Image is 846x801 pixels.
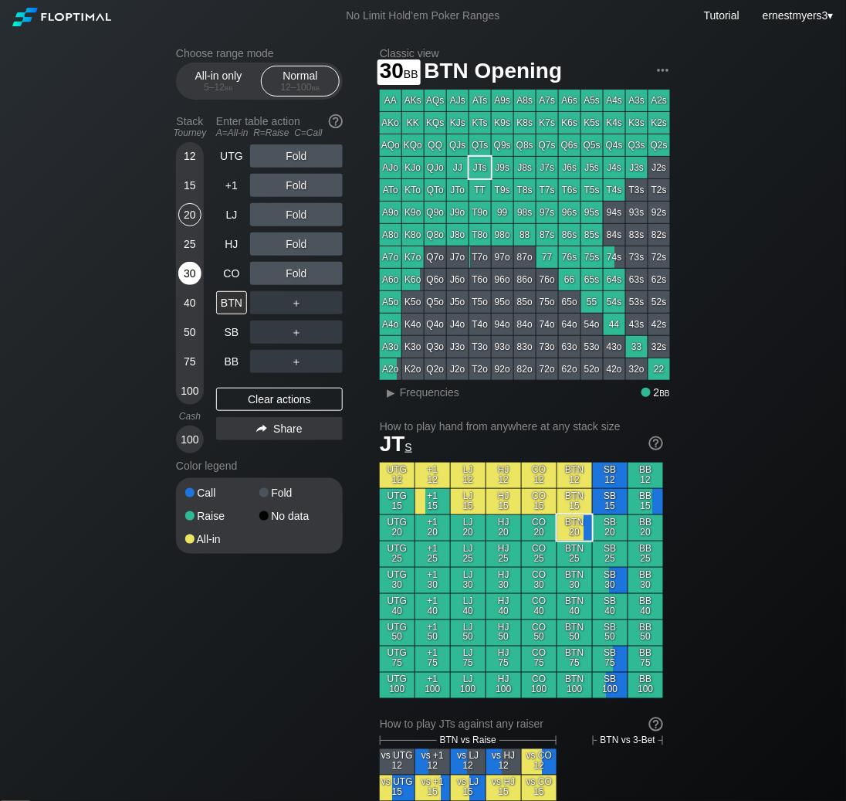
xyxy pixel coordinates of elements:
[170,109,210,144] div: Stack
[415,489,450,514] div: +1 15
[581,336,603,358] div: 53o
[400,386,459,399] span: Frequencies
[402,179,424,201] div: KTo
[704,9,739,22] a: Tutorial
[451,647,486,672] div: LJ 75
[604,291,625,313] div: 54s
[514,336,536,358] div: 83o
[648,157,670,178] div: J2s
[415,620,450,646] div: +1 50
[648,435,665,452] img: help.32db89a4.svg
[268,82,333,93] div: 12 – 100
[514,179,536,201] div: T8s
[469,224,491,246] div: T8o
[486,647,521,672] div: HJ 75
[557,463,592,488] div: BTN 12
[559,179,580,201] div: T6s
[648,314,670,335] div: 42s
[492,246,513,268] div: 97o
[593,515,628,541] div: SB 20
[514,112,536,134] div: K8s
[380,90,401,111] div: AA
[380,179,401,201] div: ATo
[259,511,333,521] div: No data
[250,232,343,256] div: Fold
[559,314,580,335] div: 64o
[536,336,558,358] div: 73o
[626,336,648,358] div: 33
[402,269,424,290] div: K6o
[648,179,670,201] div: T2s
[628,463,663,488] div: BB 12
[402,314,424,335] div: K4o
[402,90,424,111] div: AKs
[648,134,670,156] div: Q2s
[170,411,210,422] div: Cash
[216,232,247,256] div: HJ
[415,515,450,541] div: +1 20
[250,144,343,168] div: Fold
[559,112,580,134] div: K6s
[381,383,401,402] div: ▸
[604,112,625,134] div: K4s
[581,314,603,335] div: 54o
[648,202,670,223] div: 92s
[557,489,592,514] div: BTN 15
[581,112,603,134] div: K5s
[763,9,828,22] span: ernestmyers3
[469,246,491,268] div: T7o
[514,134,536,156] div: Q8s
[593,620,628,646] div: SB 50
[593,489,628,514] div: SB 15
[447,179,469,201] div: JTo
[216,144,247,168] div: UTG
[469,157,491,178] div: JTs
[425,314,446,335] div: Q4o
[469,112,491,134] div: KTs
[536,269,558,290] div: 76o
[648,269,670,290] div: 62s
[581,179,603,201] div: T5s
[425,336,446,358] div: Q3o
[522,594,557,619] div: CO 40
[447,336,469,358] div: J3o
[265,66,336,96] div: Normal
[451,620,486,646] div: LJ 50
[250,291,343,314] div: ＋
[380,432,412,456] span: JT
[380,647,415,672] div: UTG 75
[536,90,558,111] div: A7s
[628,594,663,619] div: BB 40
[178,379,201,402] div: 100
[12,8,111,26] img: Floptimal logo
[626,157,648,178] div: J3s
[380,358,401,380] div: A2o
[648,291,670,313] div: 52s
[536,134,558,156] div: Q7s
[323,9,523,25] div: No Limit Hold’em Poker Ranges
[402,112,424,134] div: KK
[559,90,580,111] div: A6s
[604,269,625,290] div: 64s
[626,112,648,134] div: K3s
[380,112,401,134] div: AKo
[415,594,450,619] div: +1 40
[559,134,580,156] div: Q6s
[402,358,424,380] div: K2o
[557,647,592,672] div: BTN 75
[492,314,513,335] div: 94o
[581,246,603,268] div: 75s
[178,350,201,373] div: 75
[486,463,521,488] div: HJ 12
[604,314,625,335] div: 44
[604,90,625,111] div: A4s
[593,463,628,488] div: SB 12
[628,568,663,593] div: BB 30
[648,112,670,134] div: K2s
[216,127,343,138] div: A=All-in R=Raise C=Call
[486,515,521,541] div: HJ 20
[178,428,201,451] div: 100
[216,350,247,373] div: BB
[522,463,557,488] div: CO 12
[514,269,536,290] div: 86o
